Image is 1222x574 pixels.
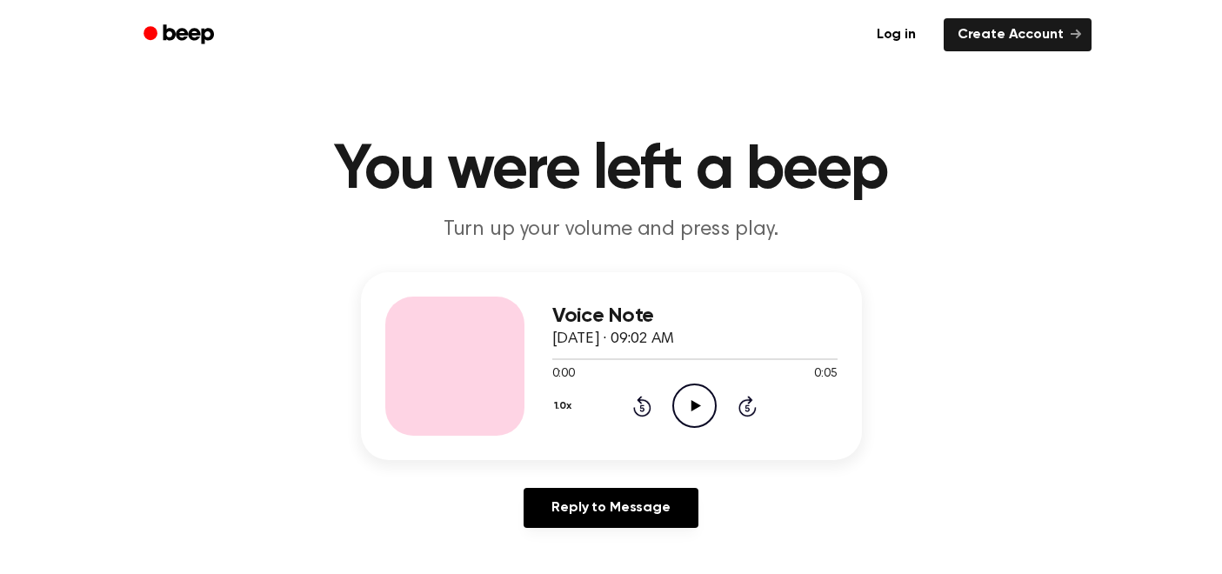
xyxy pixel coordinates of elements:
[814,365,837,384] span: 0:05
[552,365,575,384] span: 0:00
[131,18,230,52] a: Beep
[166,139,1057,202] h1: You were left a beep
[277,216,945,244] p: Turn up your volume and press play.
[552,391,578,421] button: 1.0x
[524,488,698,528] a: Reply to Message
[552,304,838,328] h3: Voice Note
[552,331,674,347] span: [DATE] · 09:02 AM
[859,15,933,55] a: Log in
[944,18,1092,51] a: Create Account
